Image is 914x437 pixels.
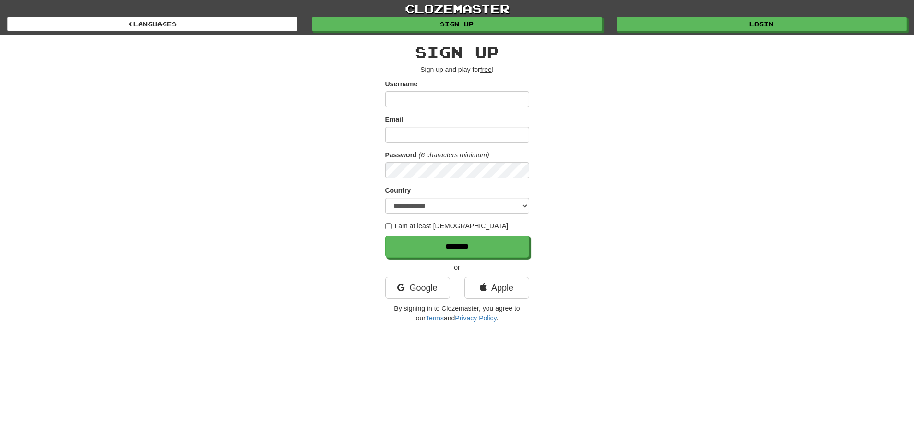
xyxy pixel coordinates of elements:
[426,314,444,322] a: Terms
[385,65,529,74] p: Sign up and play for !
[7,17,297,31] a: Languages
[617,17,907,31] a: Login
[385,44,529,60] h2: Sign up
[385,221,509,231] label: I am at least [DEMOGRAPHIC_DATA]
[385,277,450,299] a: Google
[312,17,602,31] a: Sign up
[385,186,411,195] label: Country
[385,150,417,160] label: Password
[480,66,492,73] u: free
[385,304,529,323] p: By signing in to Clozemaster, you agree to our and .
[419,151,489,159] em: (6 characters minimum)
[385,262,529,272] p: or
[385,223,392,229] input: I am at least [DEMOGRAPHIC_DATA]
[464,277,529,299] a: Apple
[385,79,418,89] label: Username
[385,115,403,124] label: Email
[455,314,496,322] a: Privacy Policy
